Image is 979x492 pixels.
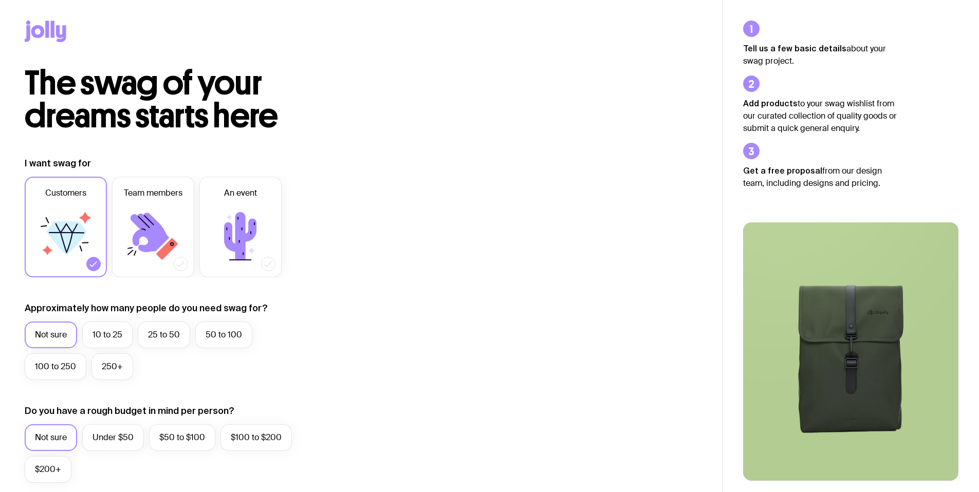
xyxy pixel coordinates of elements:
[91,353,133,380] label: 250+
[743,166,822,175] strong: Get a free proposal
[743,97,897,135] p: to your swag wishlist from our curated collection of quality goods or submit a quick general enqu...
[224,187,257,199] span: An event
[220,424,292,451] label: $100 to $200
[138,321,190,348] label: 25 to 50
[25,456,71,483] label: $200+
[743,99,798,108] strong: Add products
[25,405,234,417] label: Do you have a rough budget in mind per person?
[25,353,86,380] label: 100 to 250
[25,302,268,314] label: Approximately how many people do you need swag for?
[25,157,91,169] label: I want swag for
[743,164,897,190] p: from our design team, including designs and pricing.
[149,424,215,451] label: $50 to $100
[195,321,252,348] label: 50 to 100
[82,321,133,348] label: 10 to 25
[82,424,144,451] label: Under $50
[743,44,846,53] strong: Tell us a few basic details
[25,321,77,348] label: Not sure
[124,187,182,199] span: Team members
[45,187,86,199] span: Customers
[743,42,897,67] p: about your swag project.
[25,63,278,136] span: The swag of your dreams starts here
[25,424,77,451] label: Not sure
